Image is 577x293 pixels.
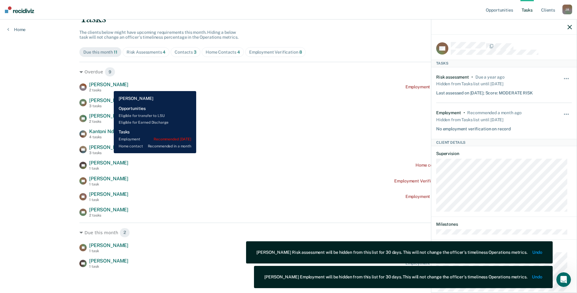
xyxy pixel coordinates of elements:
[89,113,128,119] span: [PERSON_NAME]
[436,75,469,80] div: Risk assessment
[89,97,128,103] span: [PERSON_NAME]
[249,50,302,55] div: Employment Verification
[532,274,542,280] button: Undo
[79,30,238,40] span: The clients below might have upcoming requirements this month. Hiding a below task will not chang...
[89,191,128,197] span: [PERSON_NAME]
[89,104,128,108] div: 3 tasks
[237,50,240,55] span: 4
[79,228,498,238] div: Due this month
[415,163,498,168] div: Home contact recommended a month ago
[89,249,128,253] div: 1 task
[89,207,128,213] span: [PERSON_NAME]
[436,110,461,115] div: Employment
[89,213,128,217] div: 2 tasks
[89,119,128,124] div: 2 tasks
[163,50,165,55] span: 4
[299,50,302,55] span: 8
[89,144,128,150] span: [PERSON_NAME]
[264,274,527,280] div: [PERSON_NAME] Employment will be hidden from this list for 30 days. This will not change the offi...
[562,5,572,14] div: J A
[394,178,497,184] div: Employment Verification recommended a month ago
[464,110,465,115] div: •
[475,75,505,80] div: Due a year ago
[89,198,128,202] div: 1 task
[79,12,498,25] div: Tasks
[256,250,527,255] div: [PERSON_NAME] Risk assessment will be hidden from this list for 30 days. This will not change the...
[89,264,128,269] div: 1 task
[556,272,571,287] iframe: Intercom live chat
[431,139,577,146] div: Client Details
[5,6,34,13] img: Recidiviz
[7,27,26,32] a: Home
[89,129,134,134] span: Kantoni Nduwimana
[105,67,115,77] span: 9
[194,50,196,55] span: 3
[436,79,503,88] div: Hidden from Tasks list until [DATE]
[89,182,128,186] div: 1 task
[127,50,166,55] div: Risk Assessments
[83,50,117,55] div: Due this month
[436,151,572,156] dt: Supervision
[89,258,128,264] span: [PERSON_NAME]
[89,135,134,139] div: 4 tasks
[89,176,128,182] span: [PERSON_NAME]
[89,242,128,248] span: [PERSON_NAME]
[405,194,498,199] div: Employment Verification recommended [DATE]
[120,228,130,238] span: 2
[206,50,240,55] div: Home Contacts
[431,60,577,67] div: Tasks
[79,67,498,77] div: Overdue
[89,151,128,155] div: 3 tasks
[436,124,511,132] div: No employment verification on record
[89,88,128,92] div: 2 tasks
[436,222,572,227] dt: Milestones
[175,50,196,55] div: Contacts
[471,75,473,80] div: •
[436,115,503,124] div: Hidden from Tasks list until [DATE]
[405,84,498,90] div: Employment Verification recommended [DATE]
[89,166,128,171] div: 1 task
[467,110,522,115] div: Recommended a month ago
[532,250,542,255] button: Undo
[436,88,533,96] div: Last assessed on [DATE]; Score: MODERATE RISK
[89,82,128,87] span: [PERSON_NAME]
[89,160,128,166] span: [PERSON_NAME]
[114,50,117,55] span: 11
